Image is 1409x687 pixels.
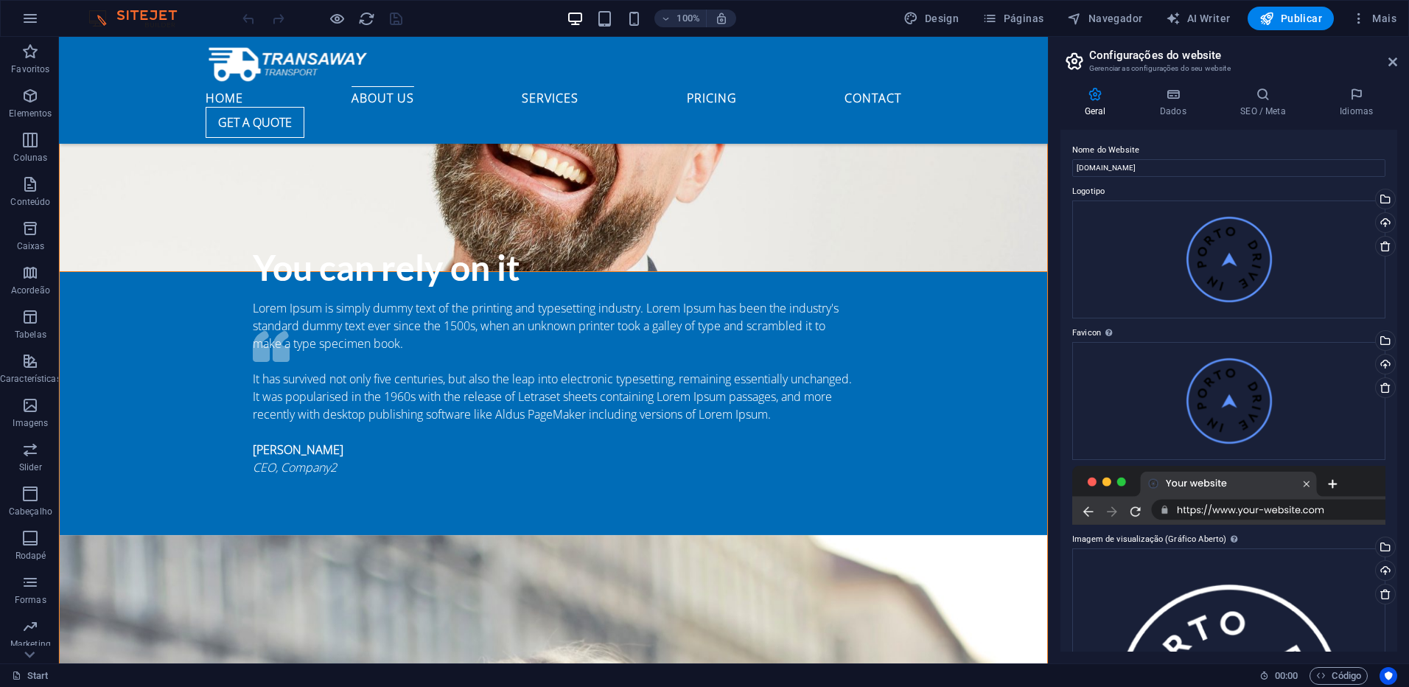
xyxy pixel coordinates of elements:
[15,550,46,562] p: Rodapé
[1072,159,1385,177] input: Nome...
[1285,670,1287,681] span: :
[1160,7,1236,30] button: AI Writer
[10,638,51,650] p: Marketing
[715,12,728,25] i: Ao redimensionar, ajusta automaticamente o nível de zoom para caber no dispositivo escolhido.
[11,63,49,75] p: Favoritos
[9,506,52,517] p: Cabeçalho
[9,108,52,119] p: Elementos
[1072,324,1385,342] label: Favicon
[1060,87,1136,118] h4: Geral
[654,10,707,27] button: 100%
[1089,62,1368,75] h3: Gerenciar as configurações do seu website
[1248,7,1334,30] button: Publicar
[1259,11,1322,26] span: Publicar
[1316,667,1361,685] span: Código
[13,152,47,164] p: Colunas
[898,7,965,30] button: Design
[11,285,50,296] p: Acordeão
[1072,200,1385,318] div: logo_original40.png
[1072,142,1385,159] label: Nome do Website
[1352,11,1396,26] span: Mais
[903,11,959,26] span: Design
[15,329,46,341] p: Tabelas
[1136,87,1216,118] h4: Dados
[1310,667,1368,685] button: Código
[1259,667,1298,685] h6: Tempo de sessão
[1315,87,1397,118] h4: Idiomas
[357,10,375,27] button: reload
[1089,49,1397,62] h2: Configurações do website
[1072,342,1385,460] div: logo_original40.png
[15,594,46,606] p: Formas
[976,7,1049,30] button: Páginas
[1072,531,1385,548] label: Imagem de visualização (Gráfico Aberto)
[1346,7,1402,30] button: Mais
[1166,11,1230,26] span: AI Writer
[19,461,42,473] p: Slider
[676,10,700,27] h6: 100%
[13,417,48,429] p: Imagens
[1067,11,1142,26] span: Navegador
[12,667,49,685] a: Clique para cancelar a seleção. Clique duas vezes para abrir as Páginas
[85,10,195,27] img: Editor Logo
[1072,183,1385,200] label: Logotipo
[1061,7,1148,30] button: Navegador
[358,10,375,27] i: Recarregar página
[1275,667,1298,685] span: 00 00
[982,11,1043,26] span: Páginas
[10,196,50,208] p: Conteúdo
[898,7,965,30] div: Design (Ctrl+Alt+Y)
[17,240,45,252] p: Caixas
[1380,667,1397,685] button: Usercentrics
[328,10,346,27] button: Clique aqui para sair do modo de visualização e continuar editando
[1217,87,1316,118] h4: SEO / Meta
